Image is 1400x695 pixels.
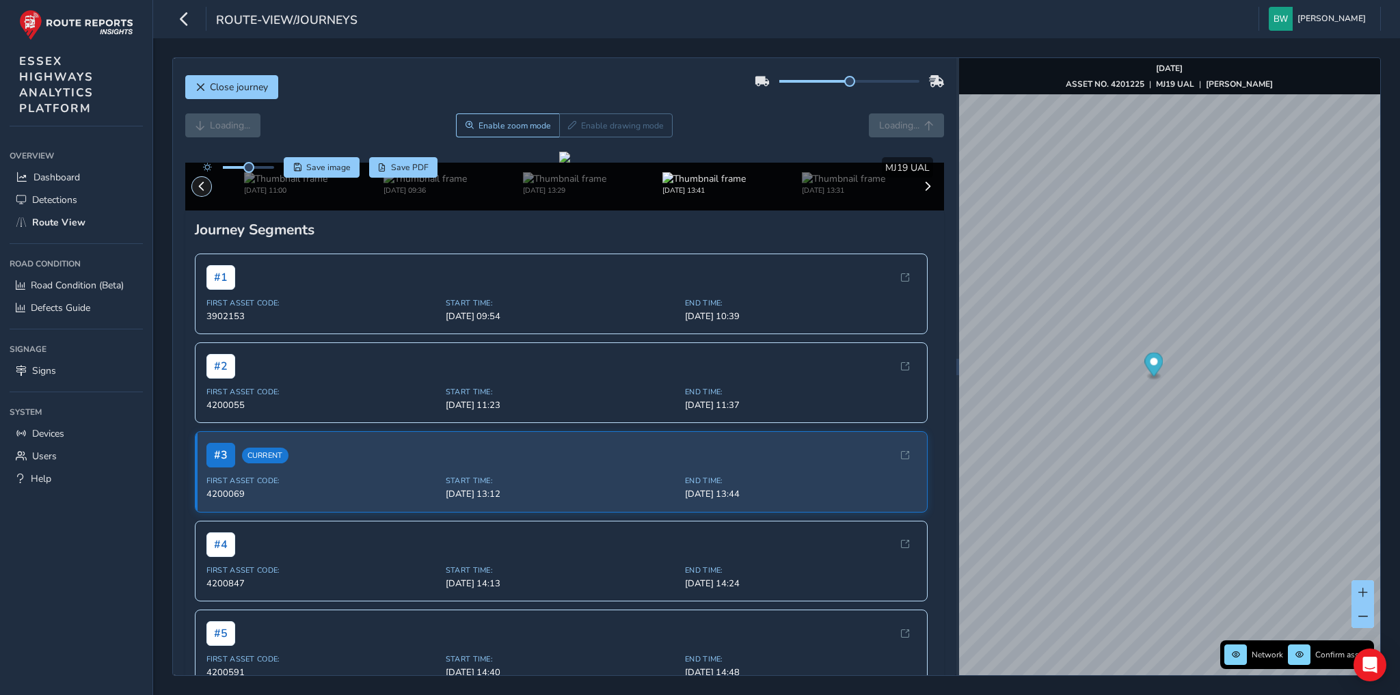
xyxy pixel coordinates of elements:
[1066,79,1144,90] strong: ASSET NO. 4201225
[1206,79,1273,90] strong: [PERSON_NAME]
[10,359,143,382] a: Signs
[446,310,677,323] span: [DATE] 09:54
[10,339,143,359] div: Signage
[242,448,288,463] span: Current
[206,488,437,500] span: 4200069
[210,81,268,94] span: Close journey
[206,354,235,379] span: # 2
[206,476,437,486] span: First Asset Code:
[10,146,143,166] div: Overview
[32,216,85,229] span: Route View
[10,274,143,297] a: Road Condition (Beta)
[206,532,235,557] span: # 4
[446,387,677,397] span: Start Time:
[206,265,235,290] span: # 1
[446,654,677,664] span: Start Time:
[206,621,235,646] span: # 5
[802,185,885,195] div: [DATE] 13:31
[10,422,143,445] a: Devices
[19,10,133,40] img: rr logo
[206,666,437,679] span: 4200591
[446,488,677,500] span: [DATE] 13:12
[31,301,90,314] span: Defects Guide
[383,185,467,195] div: [DATE] 09:36
[446,565,677,575] span: Start Time:
[10,211,143,234] a: Route View
[244,172,327,185] img: Thumbnail frame
[662,185,746,195] div: [DATE] 13:41
[685,399,916,411] span: [DATE] 11:37
[32,193,77,206] span: Detections
[802,172,885,185] img: Thumbnail frame
[216,12,358,31] span: route-view/journeys
[446,399,677,411] span: [DATE] 11:23
[456,113,559,137] button: Zoom
[1066,79,1273,90] div: | |
[685,387,916,397] span: End Time:
[206,387,437,397] span: First Asset Code:
[685,476,916,486] span: End Time:
[685,298,916,308] span: End Time:
[1297,7,1366,31] span: [PERSON_NAME]
[1269,7,1293,31] img: diamond-layout
[1269,7,1371,31] button: [PERSON_NAME]
[195,220,935,239] div: Journey Segments
[33,171,80,184] span: Dashboard
[1156,63,1183,74] strong: [DATE]
[206,298,437,308] span: First Asset Code:
[10,189,143,211] a: Detections
[391,162,429,173] span: Save PDF
[383,172,467,185] img: Thumbnail frame
[885,161,930,174] span: MJ19 UAL
[32,364,56,377] span: Signs
[446,577,677,590] span: [DATE] 14:13
[19,53,94,116] span: ESSEX HIGHWAYS ANALYTICS PLATFORM
[31,279,124,292] span: Road Condition (Beta)
[662,172,746,185] img: Thumbnail frame
[32,450,57,463] span: Users
[206,577,437,590] span: 4200847
[369,157,438,178] button: PDF
[523,172,606,185] img: Thumbnail frame
[32,427,64,440] span: Devices
[284,157,360,178] button: Save
[1252,649,1283,660] span: Network
[685,577,916,590] span: [DATE] 14:24
[206,443,235,467] span: # 3
[306,162,351,173] span: Save image
[479,120,551,131] span: Enable zoom mode
[446,476,677,486] span: Start Time:
[1354,649,1386,681] div: Open Intercom Messenger
[10,445,143,467] a: Users
[10,467,143,490] a: Help
[10,254,143,274] div: Road Condition
[31,472,51,485] span: Help
[523,185,606,195] div: [DATE] 13:29
[685,310,916,323] span: [DATE] 10:39
[685,666,916,679] span: [DATE] 14:48
[1156,79,1194,90] strong: MJ19 UAL
[685,488,916,500] span: [DATE] 13:44
[1144,353,1163,381] div: Map marker
[10,166,143,189] a: Dashboard
[1315,649,1370,660] span: Confirm assets
[206,654,437,664] span: First Asset Code:
[685,565,916,575] span: End Time:
[206,565,437,575] span: First Asset Code:
[10,297,143,319] a: Defects Guide
[206,310,437,323] span: 3902153
[685,654,916,664] span: End Time:
[206,399,437,411] span: 4200055
[185,75,278,99] button: Close journey
[446,298,677,308] span: Start Time:
[244,185,327,195] div: [DATE] 11:00
[446,666,677,679] span: [DATE] 14:40
[10,402,143,422] div: System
